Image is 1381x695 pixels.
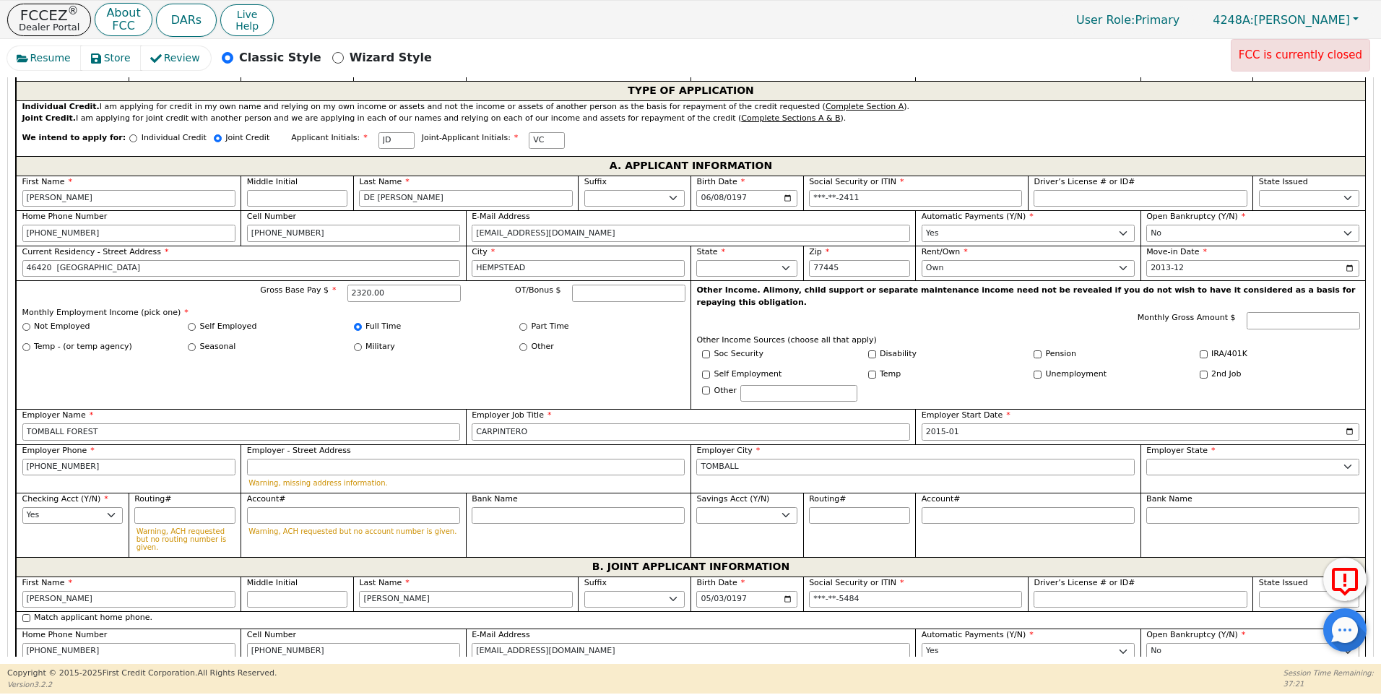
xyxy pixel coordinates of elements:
[1239,48,1362,61] span: FCC is currently closed
[1259,177,1308,186] span: State Issued
[868,371,876,379] input: Y/N
[22,132,126,156] span: We intend to apply for:
[1138,313,1236,322] span: Monthly Gross Amount $
[702,350,710,358] input: Y/N
[34,321,90,333] label: Not Employed
[696,591,797,608] input: YYYY-MM-DD
[1076,13,1135,27] span: User Role :
[220,4,274,36] button: LiveHelp
[7,679,277,690] p: Version 3.2.2
[1213,13,1254,27] span: 4248A:
[922,410,1010,420] span: Employer Start Date
[741,113,840,123] u: Complete Sections A & B
[235,20,259,32] span: Help
[22,101,1360,113] div: I am applying for credit in my own name and relying on my own income or assets and not the income...
[868,350,876,358] input: Y/N
[22,643,235,660] input: 303-867-5309 x104
[134,494,171,504] span: Routing#
[104,51,131,66] span: Store
[922,630,1034,639] span: Automatic Payments (Y/N)
[809,260,910,277] input: 90210
[22,630,108,639] span: Home Phone Number
[922,247,968,256] span: Rent/Own
[696,247,725,256] span: State
[696,494,769,504] span: Savings Acct (Y/N)
[1062,6,1194,34] p: Primary
[22,307,685,319] p: Monthly Employment Income (pick one)
[247,643,460,660] input: 303-867-5309 x104
[714,348,763,361] label: Soc Security
[532,341,554,353] label: Other
[291,133,368,142] span: Applicant Initials:
[1146,260,1359,277] input: YYYY-MM-DD
[22,247,169,256] span: Current Residency - Street Address
[359,177,409,186] span: Last Name
[164,51,200,66] span: Review
[1034,350,1042,358] input: Y/N
[1034,371,1042,379] input: Y/N
[22,113,1360,125] div: I am applying for joint credit with another person and we are applying in each of our names and r...
[137,527,234,551] p: Warning, ACH requested but no routing number is given.
[697,285,1360,308] p: Other Income. Alimony, child support or separate maintenance income need not be revealed if you d...
[809,591,1022,608] input: 000-00-0000
[472,494,518,504] span: Bank Name
[235,9,259,20] span: Live
[7,4,91,36] button: FCCEZ®Dealer Portal
[696,190,797,207] input: YYYY-MM-DD
[610,157,772,176] span: A. APPLICANT INFORMATION
[532,321,569,333] label: Part Time
[247,212,296,221] span: Cell Number
[81,46,142,70] button: Store
[22,446,95,455] span: Employer Phone
[22,113,76,123] strong: Joint Credit.
[714,368,782,381] label: Self Employment
[922,423,1360,441] input: YYYY-MM-DD
[592,558,789,577] span: B. JOINT APPLICANT INFORMATION
[22,578,73,587] span: First Name
[1046,368,1107,381] label: Unemployment
[95,3,152,37] button: AboutFCC
[422,133,519,142] span: Joint-Applicant Initials:
[247,630,296,639] span: Cell Number
[248,479,683,487] p: Warning, missing address information.
[1146,247,1207,256] span: Move-in Date
[1146,212,1245,221] span: Open Bankruptcy (Y/N)
[922,212,1034,221] span: Automatic Payments (Y/N)
[714,385,737,397] label: Other
[19,8,79,22] p: FCCEZ
[22,494,108,504] span: Checking Acct (Y/N)
[1146,446,1215,455] span: Employer State
[247,446,351,455] span: Employer - Street Address
[922,494,961,504] span: Account#
[225,132,269,144] p: Joint Credit
[1034,177,1135,186] span: Driver’s License # or ID#
[809,578,904,587] span: Social Security or ITIN
[106,20,140,32] p: FCC
[696,177,745,186] span: Birth Date
[1283,678,1374,689] p: 37:21
[1200,371,1208,379] input: Y/N
[1211,368,1241,381] label: 2nd Job
[702,371,710,379] input: Y/N
[22,410,94,420] span: Employer Name
[1062,6,1194,34] a: User Role:Primary
[515,285,561,295] span: OT/Bonus $
[880,348,917,361] label: Disability
[697,334,1360,347] p: Other Income Sources (choose all that apply)
[30,51,71,66] span: Resume
[365,341,395,353] label: Military
[106,7,140,19] p: About
[1259,578,1308,587] span: State Issued
[1323,558,1367,601] button: Report Error to FCC
[1200,350,1208,358] input: Y/N
[260,285,336,295] span: Gross Base Pay $
[628,82,754,100] span: TYPE OF APPLICATION
[584,177,607,186] span: Suffix
[34,341,132,353] label: Temp - (or temp agency)
[809,190,1022,207] input: 000-00-0000
[1146,630,1245,639] span: Open Bankruptcy (Y/N)
[22,102,100,111] strong: Individual Credit.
